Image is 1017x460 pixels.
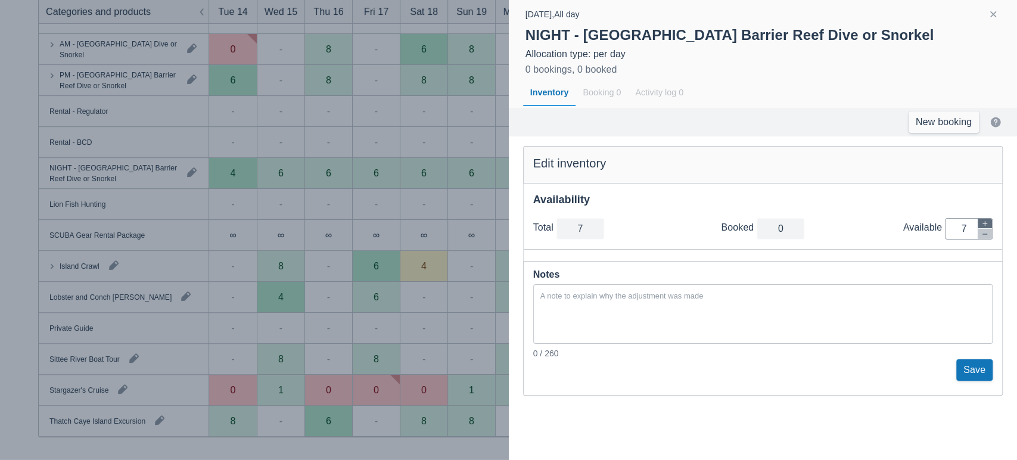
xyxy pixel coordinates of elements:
button: Save [956,359,993,381]
div: [DATE] , All day [525,7,580,21]
div: 0 bookings, 0 booked [525,63,617,77]
strong: NIGHT - [GEOGRAPHIC_DATA] Barrier Reef Dive or Snorkel [525,27,934,43]
div: Notes [533,266,993,283]
div: Allocation type: per day [525,48,1001,60]
div: Availability [533,193,993,207]
div: 0 / 260 [533,347,993,359]
div: Available [903,222,945,234]
div: Inventory [523,79,576,107]
div: Total [533,222,556,234]
div: Booked [721,222,757,234]
div: Edit inventory [533,156,993,171]
a: New booking [909,111,979,133]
